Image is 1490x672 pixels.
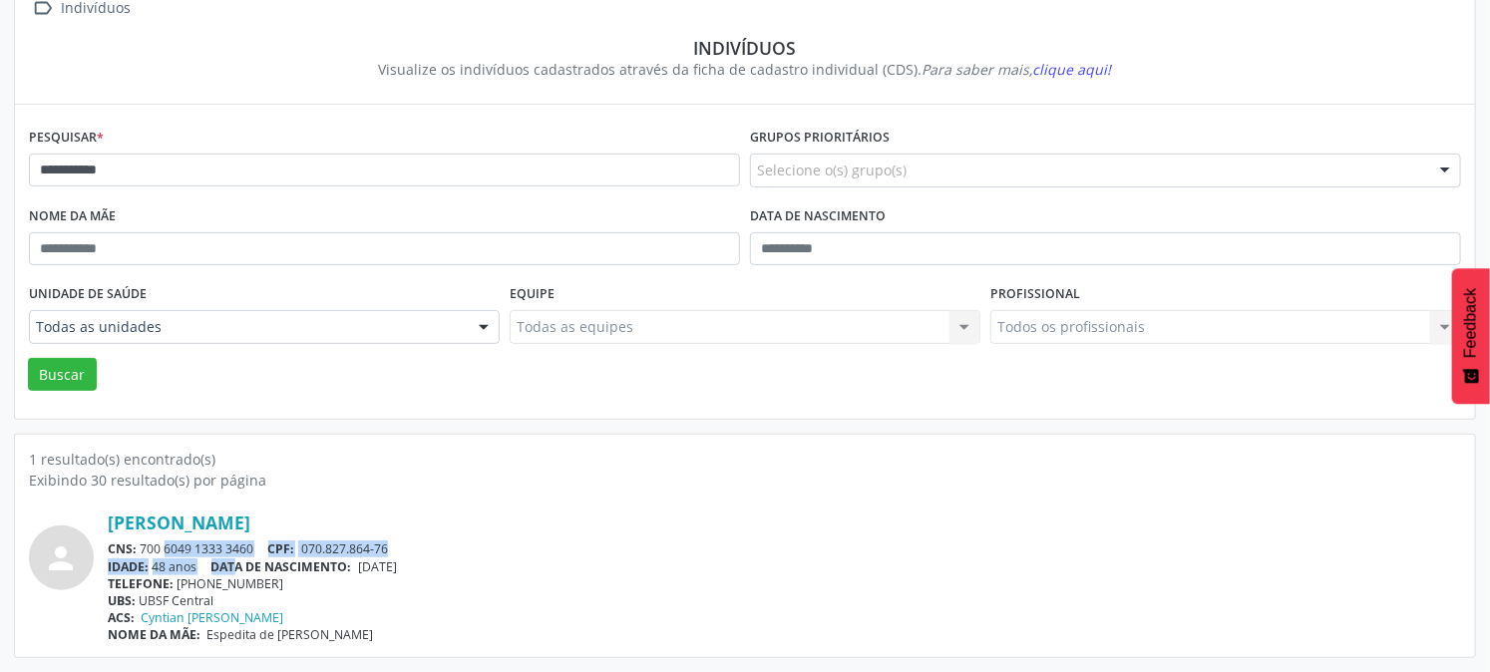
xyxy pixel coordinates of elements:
span: ACS: [108,609,135,626]
div: UBSF Central [108,592,1461,609]
a: [PERSON_NAME] [108,511,250,533]
div: [PHONE_NUMBER] [108,575,1461,592]
div: Exibindo 30 resultado(s) por página [29,470,1461,491]
span: Espedita de [PERSON_NAME] [207,626,374,643]
i: Para saber mais, [923,60,1112,79]
label: Pesquisar [29,123,104,154]
div: Visualize os indivíduos cadastrados através da ficha de cadastro individual (CDS). [43,59,1447,80]
label: Equipe [510,279,555,310]
label: Profissional [990,279,1080,310]
span: NOME DA MÃE: [108,626,200,643]
label: Grupos prioritários [750,123,890,154]
span: 070.827.864-76 [301,540,388,557]
label: Unidade de saúde [29,279,147,310]
label: Data de nascimento [750,201,886,232]
div: Indivíduos [43,37,1447,59]
span: Feedback [1462,288,1480,358]
div: 1 resultado(s) encontrado(s) [29,449,1461,470]
span: TELEFONE: [108,575,174,592]
span: CNS: [108,540,137,557]
span: IDADE: [108,558,149,575]
div: 48 anos [108,558,1461,575]
span: Selecione o(s) grupo(s) [757,160,907,180]
div: 700 6049 1333 3460 [108,540,1461,557]
button: Feedback - Mostrar pesquisa [1452,268,1490,404]
span: DATA DE NASCIMENTO: [211,558,352,575]
span: Todas as unidades [36,317,459,337]
button: Buscar [28,358,97,392]
a: Cyntian [PERSON_NAME] [142,609,284,626]
span: [DATE] [358,558,397,575]
i: person [44,540,80,576]
label: Nome da mãe [29,201,116,232]
span: UBS: [108,592,136,609]
span: CPF: [268,540,295,557]
span: clique aqui! [1033,60,1112,79]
